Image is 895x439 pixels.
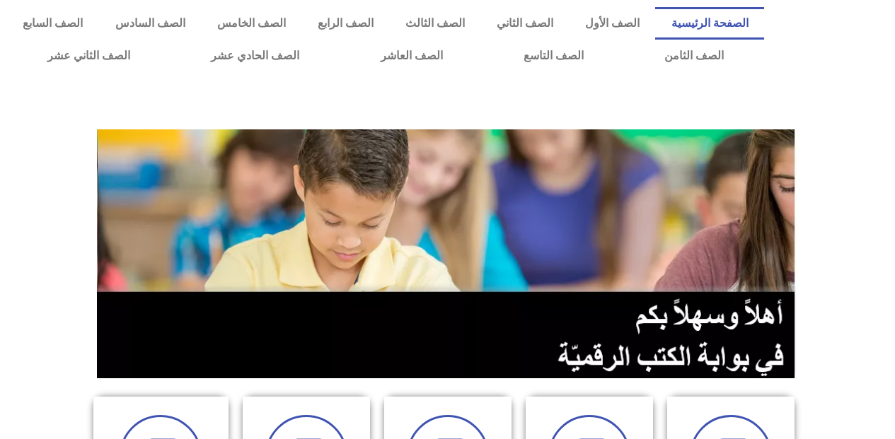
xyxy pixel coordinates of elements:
[569,7,655,40] a: الصف الأول
[483,40,624,72] a: الصف التاسع
[480,7,569,40] a: الصف الثاني
[624,40,764,72] a: الصف الثامن
[7,7,99,40] a: الصف السابع
[301,7,389,40] a: الصف الرابع
[340,40,483,72] a: الصف العاشر
[171,40,340,72] a: الصف الحادي عشر
[7,40,171,72] a: الصف الثاني عشر
[99,7,201,40] a: الصف السادس
[201,7,301,40] a: الصف الخامس
[389,7,480,40] a: الصف الثالث
[655,7,764,40] a: الصفحة الرئيسية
